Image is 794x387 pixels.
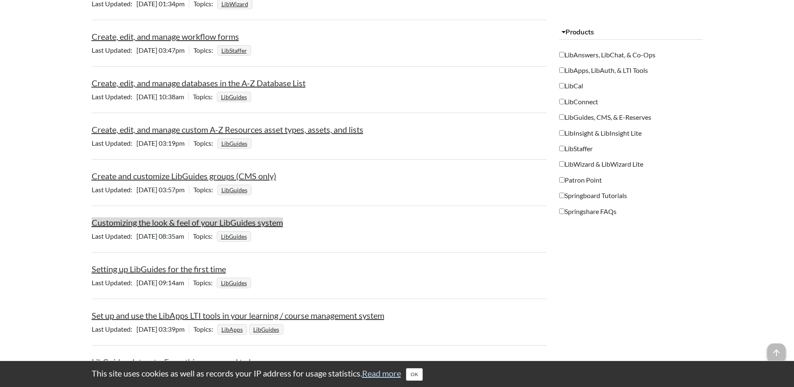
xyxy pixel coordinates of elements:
[193,325,217,333] span: Topics
[559,114,565,120] input: LibGuides, CMS, & E-Reserves
[92,325,189,333] span: [DATE] 03:39pm
[92,93,188,101] span: [DATE] 10:38am
[217,279,253,286] ul: Topics
[406,368,423,381] button: Close
[193,279,217,286] span: Topics
[92,139,189,147] span: [DATE] 03:19pm
[559,113,651,122] label: LibGuides, CMS, & E-Reserves
[92,124,363,134] a: Create, edit, and manage custom A-Z Resources asset types, assets, and lists
[92,31,239,41] a: Create, edit, and manage workflow forms
[92,93,136,101] span: Last Updated
[559,144,593,153] label: LibStaffer
[92,46,136,54] span: Last Updated
[92,325,136,333] span: Last Updated
[220,277,248,289] a: LibGuides
[559,97,598,106] label: LibConnect
[559,161,565,167] input: LibWizard & LibWizard Lite
[92,186,136,193] span: Last Updated
[220,184,249,196] a: LibGuides
[92,232,188,240] span: [DATE] 08:35am
[559,99,565,104] input: LibConnect
[362,368,401,378] a: Read more
[217,232,253,240] ul: Topics
[217,186,254,193] ul: Topics
[559,67,565,73] input: LibApps, LibAuth, & LTI Tools
[559,25,703,40] button: Products
[559,209,565,214] input: Springshare FAQs
[252,323,280,335] a: LibGuides
[193,186,217,193] span: Topics
[92,46,189,54] span: [DATE] 03:47pm
[92,279,188,286] span: [DATE] 09:14am
[559,66,648,75] label: LibApps, LibAuth, & LTI Tools
[193,139,217,147] span: Topics
[220,91,248,103] a: LibGuides
[559,160,643,169] label: LibWizard & LibWizard Lite
[193,46,217,54] span: Topics
[559,146,565,151] input: LibStaffer
[220,137,249,150] a: LibGuides
[220,323,244,335] a: LibApps
[559,50,655,59] label: LibAnswers, LibChat, & Co-Ops
[559,52,565,57] input: LibAnswers, LibChat, & Co-Ops
[767,344,786,354] a: arrow_upward
[559,207,617,216] label: Springshare FAQs
[83,367,711,381] div: This site uses cookies as well as records your IP address for usage statistics.
[559,81,583,90] label: LibCal
[92,279,136,286] span: Last Updated
[92,171,276,181] a: Create and customize LibGuides groups (CMS only)
[92,264,226,274] a: Setting up LibGuides for the first time
[559,177,565,183] input: Patron Point
[220,230,248,243] a: LibGuides
[92,310,384,320] a: Set up and use the LibApps LTI tools in your learning / course management system
[559,175,602,185] label: Patron Point
[217,325,285,333] ul: Topics
[92,139,136,147] span: Last Updated
[92,357,268,367] a: LibGuides datasets: Everything you need to know
[217,46,253,54] ul: Topics
[193,93,217,101] span: Topics
[217,93,253,101] ul: Topics
[92,186,189,193] span: [DATE] 03:57pm
[217,139,254,147] ul: Topics
[92,78,306,88] a: Create, edit, and manage databases in the A-Z Database List
[559,193,565,198] input: Springboard Tutorials
[92,232,136,240] span: Last Updated
[193,232,217,240] span: Topics
[559,129,642,138] label: LibInsight & LibInsight Lite
[559,83,565,88] input: LibCal
[220,44,248,57] a: LibStaffer
[559,130,565,136] input: LibInsight & LibInsight Lite
[767,343,786,362] span: arrow_upward
[92,217,283,227] a: Customizing the look & feel of your LibGuides system
[559,191,627,200] label: Springboard Tutorials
